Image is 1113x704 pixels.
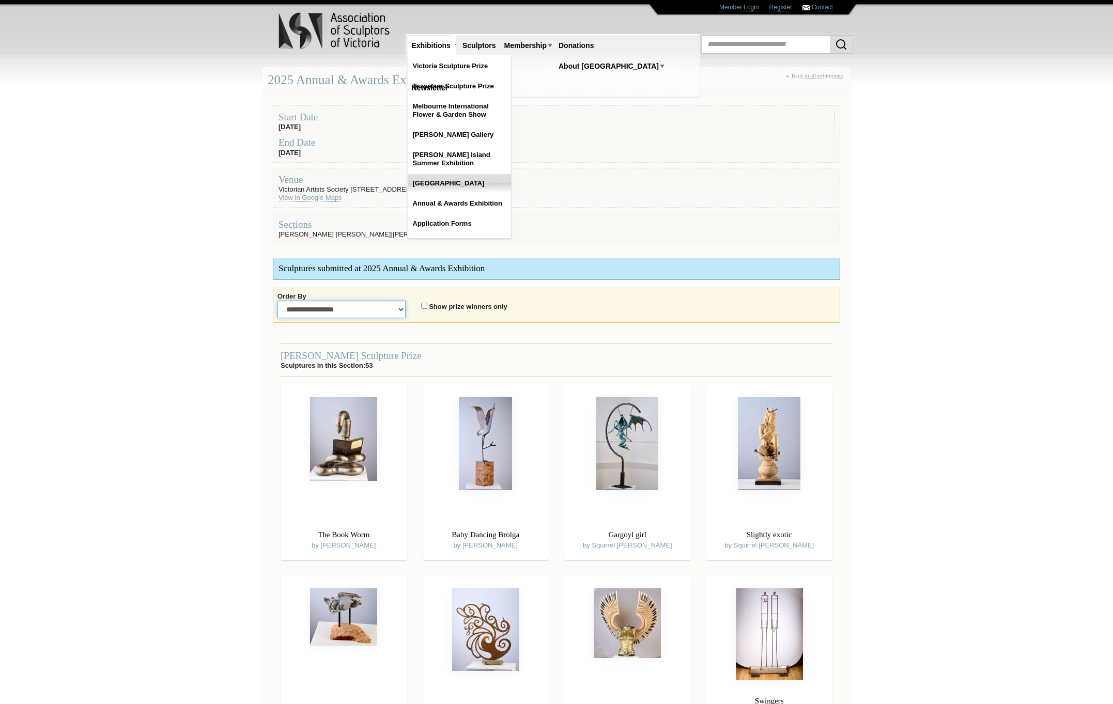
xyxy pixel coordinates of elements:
[281,523,407,555] div: by [PERSON_NAME]
[310,588,377,646] img: Naughty Leda
[279,136,834,148] div: End Date
[423,523,549,555] div: by [PERSON_NAME]
[459,397,512,490] img: Baby Dancing Brolga
[273,168,840,208] fieldset: Victorian Artists Society [STREET_ADDRESS][PERSON_NAME]
[433,528,539,542] h3: Baby Dancing Brolga
[554,57,663,76] a: About [GEOGRAPHIC_DATA]
[279,194,342,202] a: View in Google Maps
[554,36,598,55] a: Donations
[279,218,834,230] div: Sections
[429,303,507,311] label: Show prize winners only
[408,57,511,75] a: Victoria Sculpture Prize
[279,149,301,157] strong: [DATE]
[500,36,551,55] a: Membership
[719,4,759,11] a: Member Login
[594,588,661,658] img: Lorica Plumata (Chrysus)
[596,397,658,490] img: Gargoyl girl
[575,528,681,542] h3: Gargoyl girl
[310,397,377,481] img: The Book Worm
[281,350,421,361] span: [PERSON_NAME] Sculpture Prize
[706,523,833,555] div: by Squirrel [PERSON_NAME]
[281,362,373,369] strong: Sculptures in this Section: 53
[408,97,511,124] a: Melbourne International Flower & Garden Show
[408,126,511,144] a: [PERSON_NAME] Gallery
[802,5,810,10] img: Contact ASV
[408,79,453,98] a: Newsletter
[279,123,301,131] strong: [DATE]
[408,77,511,96] a: Tesselaar Sculpture Prize
[278,10,392,51] img: logo.png
[273,213,840,244] fieldset: [PERSON_NAME] [PERSON_NAME]|[PERSON_NAME] Sculpture Prize
[408,194,511,213] a: Annual & Awards Exhibition
[738,397,800,490] img: Slightly exotic
[279,174,834,185] div: Venue
[408,174,511,193] a: [GEOGRAPHIC_DATA]
[291,528,397,542] h3: The Book Worm
[792,72,843,79] a: Back to all exhibitions
[452,588,519,671] img: Graceful Turns
[273,258,840,279] div: Sculptures submitted at 2025 Annual & Awards Exhibition
[458,36,500,55] a: Sculptors
[408,214,511,233] a: Application Forms
[408,36,455,55] a: Exhibitions
[812,4,833,11] a: Contact
[564,523,691,555] div: by Squirrel [PERSON_NAME]
[277,292,306,301] label: Order By
[717,528,823,542] h3: Slightly exotic
[262,67,851,94] div: 2025 Annual & Awards Exhibition
[786,72,845,90] div: «
[736,588,803,680] img: Swingers
[408,146,511,173] a: [PERSON_NAME] Island Summer Exhibition
[279,111,834,123] div: Start Date
[769,4,793,11] a: Register
[835,38,847,51] img: Search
